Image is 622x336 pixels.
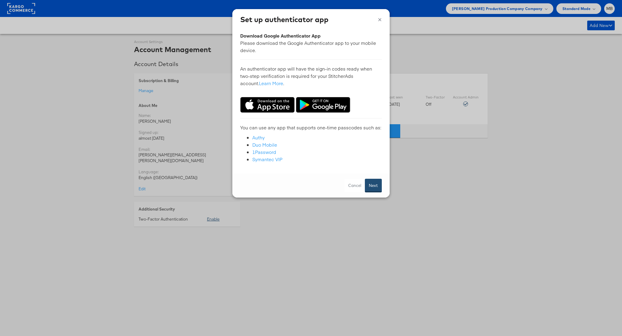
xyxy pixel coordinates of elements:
[365,179,382,192] button: Next
[296,97,350,113] img: dl-on-android-2008ad2d696dd04ac6bf2bdbc411f00a0202353342dd64b8ddda77f95f814533.png
[240,14,382,25] h4: Set up authenticator app
[345,179,365,192] button: Cancel
[252,149,276,155] a: 1Password
[240,32,321,39] b: Download Google Authenticator App
[240,65,382,87] p: An authenticator app will have the sign-in codes ready when two-step verification is required for...
[240,39,382,54] p: Please download the Google Authenticator app to your mobile device.
[259,80,283,86] a: Learn More
[252,134,265,141] a: Authy
[252,156,283,162] a: Symantec VIP
[252,141,277,148] a: Duo Mobile
[240,97,295,113] img: dl-on-ios-f19f734e68d91d02f2d776ff6057a59d71a3cb15a0193330efd47dd72ef90407.png
[378,14,382,23] button: ×
[240,124,382,131] p: You can use any app that supports one-time passcodes such as:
